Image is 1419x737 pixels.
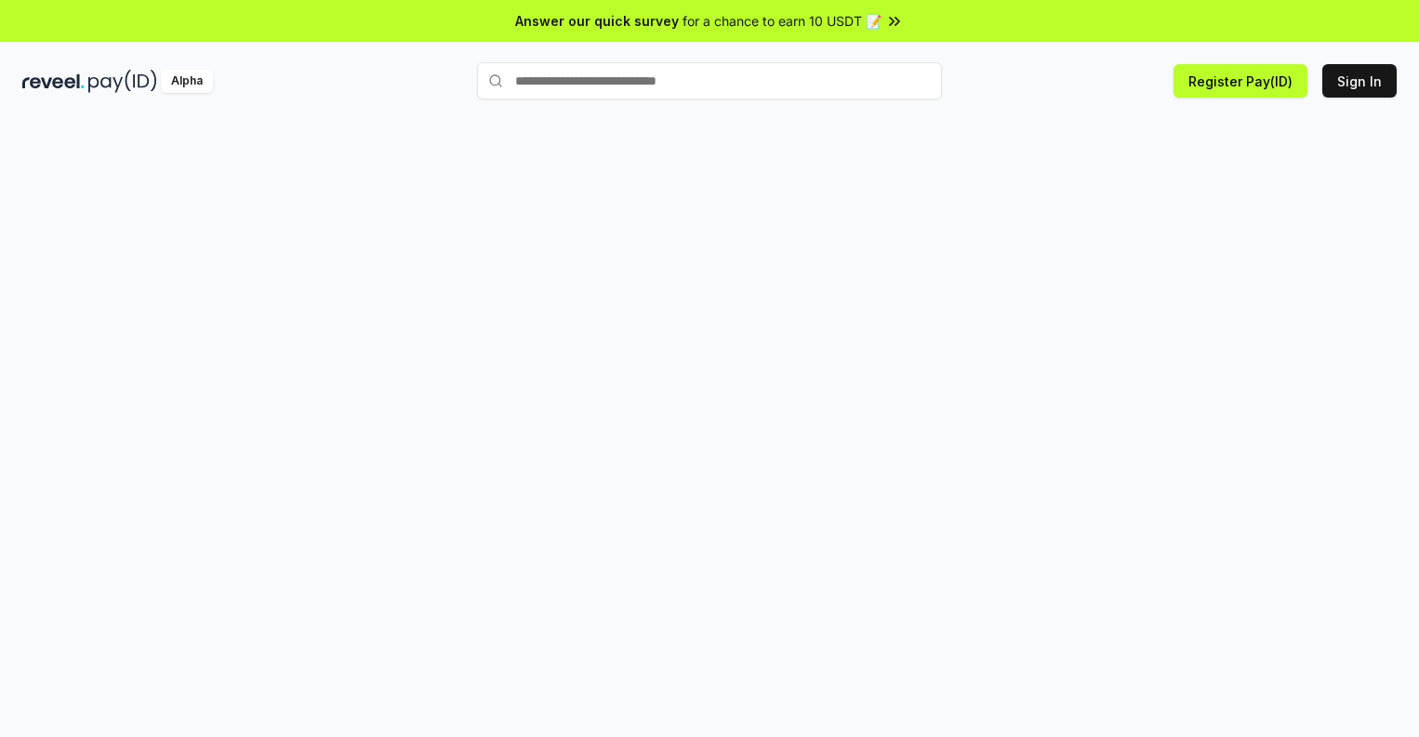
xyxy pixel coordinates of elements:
[1174,64,1307,98] button: Register Pay(ID)
[1322,64,1397,98] button: Sign In
[88,70,157,93] img: pay_id
[683,11,882,31] span: for a chance to earn 10 USDT 📝
[161,70,213,93] div: Alpha
[515,11,679,31] span: Answer our quick survey
[22,70,85,93] img: reveel_dark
